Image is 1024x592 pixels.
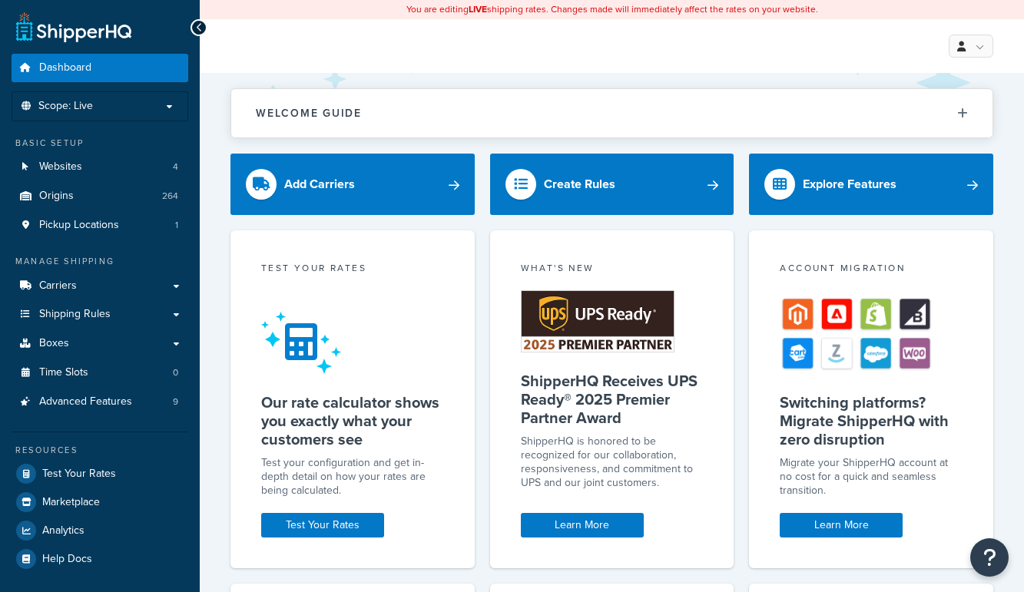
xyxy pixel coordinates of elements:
h5: Switching platforms? Migrate ShipperHQ with zero disruption [780,393,963,448]
h5: ShipperHQ Receives UPS Ready® 2025 Premier Partner Award [521,372,704,427]
span: Marketplace [42,496,100,509]
li: Websites [12,153,188,181]
span: Time Slots [39,366,88,379]
span: 264 [162,190,178,203]
a: Origins264 [12,182,188,210]
button: Welcome Guide [231,89,993,137]
li: Origins [12,182,188,210]
li: Time Slots [12,359,188,387]
span: Dashboard [39,61,91,74]
li: Pickup Locations [12,211,188,240]
span: Shipping Rules [39,308,111,321]
a: Websites4 [12,153,188,181]
span: Analytics [42,524,85,537]
span: Scope: Live [38,100,93,113]
div: Test your rates [261,261,444,279]
div: Test your configuration and get in-depth detail on how your rates are being calculated. [261,456,444,498]
span: Websites [39,160,82,174]
span: 1 [175,219,178,232]
span: 4 [173,160,178,174]
a: Help Docs [12,545,188,573]
a: Test Your Rates [12,460,188,488]
span: 9 [173,395,178,408]
h5: Our rate calculator shows you exactly what your customers see [261,393,444,448]
a: Shipping Rules [12,300,188,329]
div: Add Carriers [284,174,355,195]
a: Add Carriers [230,154,475,215]
span: Pickup Locations [39,219,119,232]
a: Test Your Rates [261,513,384,537]
span: Origins [39,190,74,203]
a: Explore Features [749,154,993,215]
a: Time Slots0 [12,359,188,387]
span: Advanced Features [39,395,132,408]
li: Advanced Features [12,388,188,416]
div: Manage Shipping [12,255,188,268]
span: 0 [173,366,178,379]
a: Dashboard [12,54,188,82]
a: Create Rules [490,154,734,215]
a: Pickup Locations1 [12,211,188,240]
button: Open Resource Center [970,538,1009,577]
a: Advanced Features9 [12,388,188,416]
b: LIVE [469,2,487,16]
h2: Welcome Guide [256,107,362,119]
span: Carriers [39,279,77,293]
span: Boxes [39,337,69,350]
a: Learn More [521,513,644,537]
a: Marketplace [12,488,188,516]
a: Carriers [12,272,188,300]
div: Create Rules [544,174,615,195]
div: What's New [521,261,704,279]
p: ShipperHQ is honored to be recognized for our collaboration, responsiveness, and commitment to UP... [521,435,704,490]
a: Boxes [12,329,188,358]
div: Resources [12,444,188,457]
span: Help Docs [42,553,92,566]
div: Account Migration [780,261,963,279]
div: Basic Setup [12,137,188,150]
div: Explore Features [803,174,896,195]
span: Test Your Rates [42,468,116,481]
a: Analytics [12,517,188,544]
a: Learn More [780,513,903,537]
div: Migrate your ShipperHQ account at no cost for a quick and seamless transition. [780,456,963,498]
